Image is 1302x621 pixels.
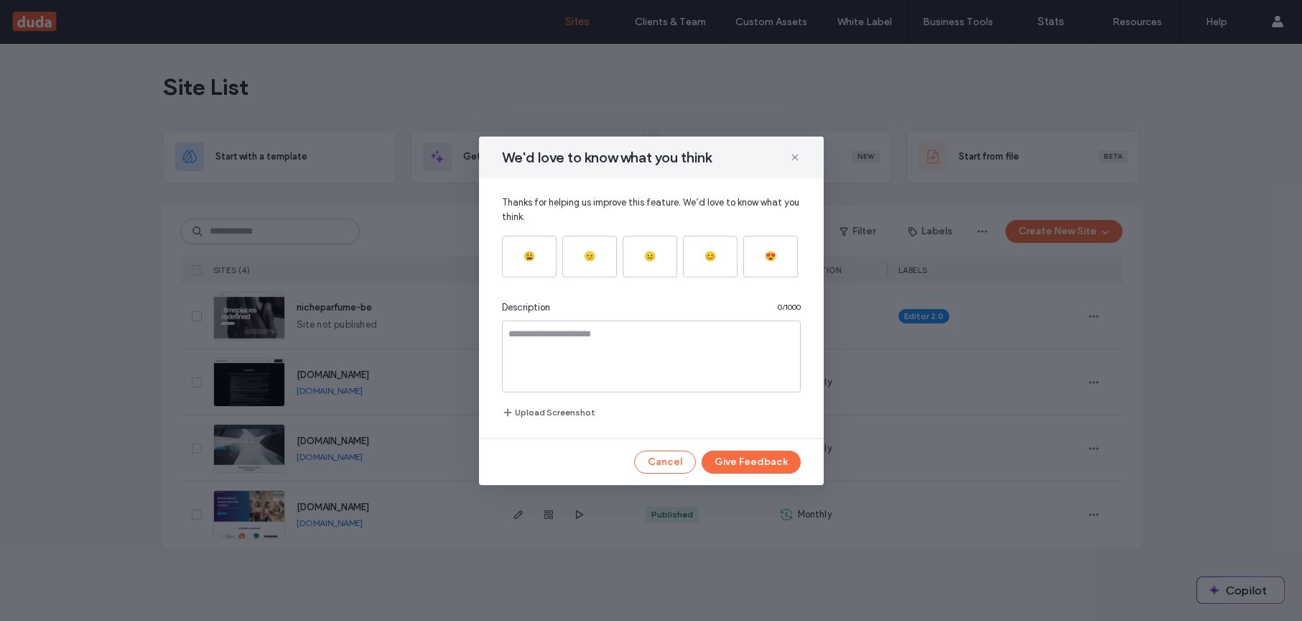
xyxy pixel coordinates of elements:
div: 😐 [644,251,656,262]
span: 0 / 1000 [778,302,801,313]
span: Description [502,300,550,315]
button: Give Feedback [702,451,801,474]
span: Thanks for helping us improve this feature. We’d love to know what you think. [502,195,801,224]
div: 😊 [705,251,716,262]
div: 🫤 [584,251,595,262]
span: Help [33,10,62,23]
span: We'd love to know what you think [502,148,712,167]
button: Cancel [634,451,696,474]
button: Upload Screenshot [502,404,595,421]
div: 😩 [524,251,535,262]
div: 😍 [765,251,776,262]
